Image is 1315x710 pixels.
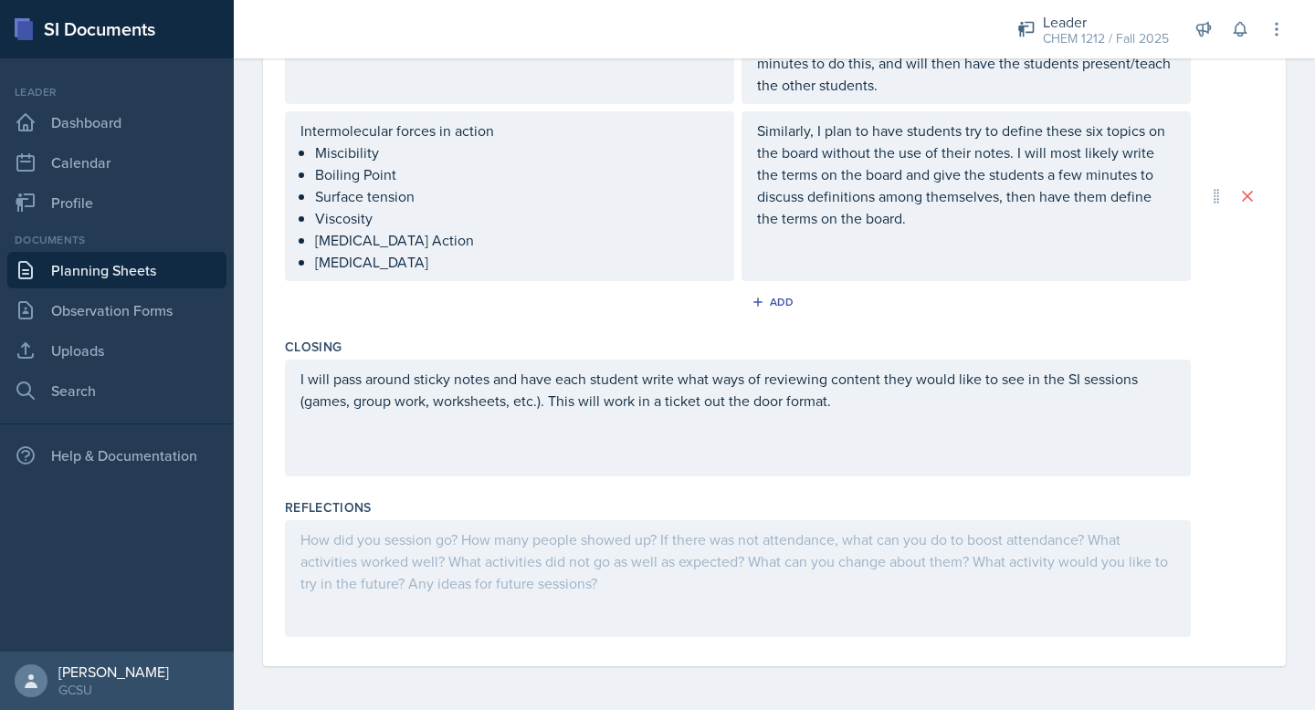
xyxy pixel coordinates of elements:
a: Profile [7,184,226,221]
a: Search [7,372,226,409]
p: Miscibility [315,141,719,163]
a: Uploads [7,332,226,369]
div: GCSU [58,681,169,699]
label: Reflections [285,498,372,517]
p: Intermolecular forces in action [300,120,719,141]
a: Planning Sheets [7,252,226,288]
a: Dashboard [7,104,226,141]
a: Observation Forms [7,292,226,329]
p: Surface tension [315,185,719,207]
p: Similarly, I plan to have students try to define these six topics on the board without the use of... [757,120,1175,229]
div: Documents [7,232,226,248]
a: Calendar [7,144,226,181]
p: I will pass around sticky notes and have each student write what ways of reviewing content they w... [300,368,1175,412]
p: Boiling Point [315,163,719,185]
div: Add [755,295,794,309]
div: [PERSON_NAME] [58,663,169,681]
label: Closing [285,338,342,356]
div: CHEM 1212 / Fall 2025 [1043,29,1169,48]
div: Leader [7,84,226,100]
div: Help & Documentation [7,437,226,474]
button: Add [745,288,805,316]
div: Leader [1043,11,1169,33]
p: [MEDICAL_DATA] [315,251,719,273]
p: [MEDICAL_DATA] Action [315,229,719,251]
p: Viscosity [315,207,719,229]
